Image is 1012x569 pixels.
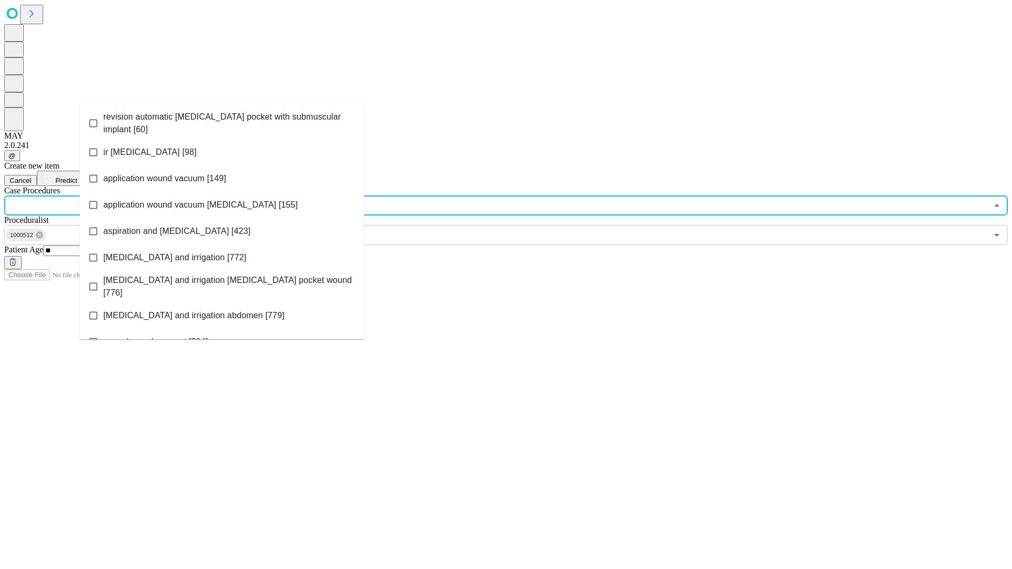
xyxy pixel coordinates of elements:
[37,171,85,186] button: Predict
[103,336,208,348] span: wound vac placement [784]
[4,186,60,195] span: Scheduled Procedure
[4,141,1008,150] div: 2.0.241
[103,111,356,136] span: revision automatic [MEDICAL_DATA] pocket with submuscular implant [60]
[103,309,285,322] span: [MEDICAL_DATA] and irrigation abdomen [779]
[989,198,1004,213] button: Close
[4,215,48,224] span: Proceduralist
[4,245,43,254] span: Patient Age
[103,199,298,211] span: application wound vacuum [MEDICAL_DATA] [155]
[4,131,1008,141] div: MAY
[4,175,37,186] button: Cancel
[103,225,250,238] span: aspiration and [MEDICAL_DATA] [423]
[4,150,20,161] button: @
[8,152,16,160] span: @
[9,176,32,184] span: Cancel
[103,251,246,264] span: [MEDICAL_DATA] and irrigation [772]
[6,229,37,241] span: 1000512
[6,229,46,241] div: 1000512
[4,161,60,170] span: Create new item
[103,172,226,185] span: application wound vacuum [149]
[103,274,356,299] span: [MEDICAL_DATA] and irrigation [MEDICAL_DATA] pocket wound [776]
[989,228,1004,242] button: Open
[55,176,77,184] span: Predict
[103,146,197,159] span: ir [MEDICAL_DATA] [98]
